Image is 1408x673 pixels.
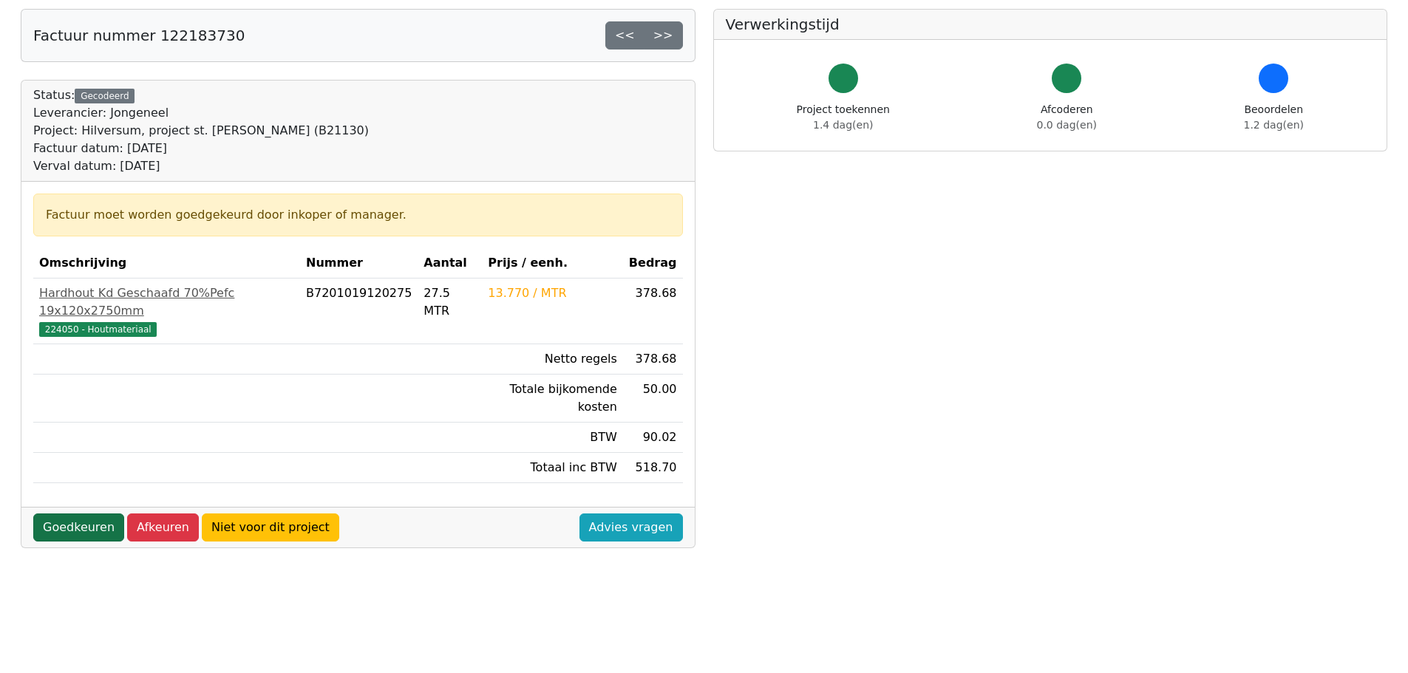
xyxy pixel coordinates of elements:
[127,513,199,542] a: Afkeuren
[644,21,683,49] a: >>
[33,248,300,279] th: Omschrijving
[418,248,482,279] th: Aantal
[39,284,294,338] a: Hardhout Kd Geschaafd 70%Pefc 19x120x2750mm224050 - Houtmateriaal
[33,122,369,140] div: Project: Hilversum, project st. [PERSON_NAME] (B21130)
[482,248,623,279] th: Prijs / eenh.
[482,344,623,375] td: Netto regels
[202,513,339,542] a: Niet voor dit project
[300,248,418,279] th: Nummer
[75,89,135,103] div: Gecodeerd
[46,206,670,224] div: Factuur moet worden goedgekeurd door inkoper of manager.
[623,279,683,344] td: 378.68
[726,16,1375,33] h5: Verwerkingstijd
[39,284,294,320] div: Hardhout Kd Geschaafd 70%Pefc 19x120x2750mm
[33,104,369,122] div: Leverancier: Jongeneel
[33,157,369,175] div: Verval datum: [DATE]
[623,375,683,423] td: 50.00
[1037,119,1097,131] span: 0.0 dag(en)
[813,119,873,131] span: 1.4 dag(en)
[300,279,418,344] td: B7201019120275
[579,513,683,542] a: Advies vragen
[623,453,683,483] td: 518.70
[482,423,623,453] td: BTW
[1244,119,1304,131] span: 1.2 dag(en)
[623,248,683,279] th: Bedrag
[482,375,623,423] td: Totale bijkomende kosten
[424,284,476,320] div: 27.5 MTR
[605,21,645,49] a: <<
[39,322,157,337] span: 224050 - Houtmateriaal
[33,86,369,175] div: Status:
[33,140,369,157] div: Factuur datum: [DATE]
[1037,102,1097,133] div: Afcoderen
[488,284,617,302] div: 13.770 / MTR
[623,423,683,453] td: 90.02
[797,102,890,133] div: Project toekennen
[33,513,124,542] a: Goedkeuren
[623,344,683,375] td: 378.68
[1244,102,1304,133] div: Beoordelen
[33,27,245,44] h5: Factuur nummer 122183730
[482,453,623,483] td: Totaal inc BTW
